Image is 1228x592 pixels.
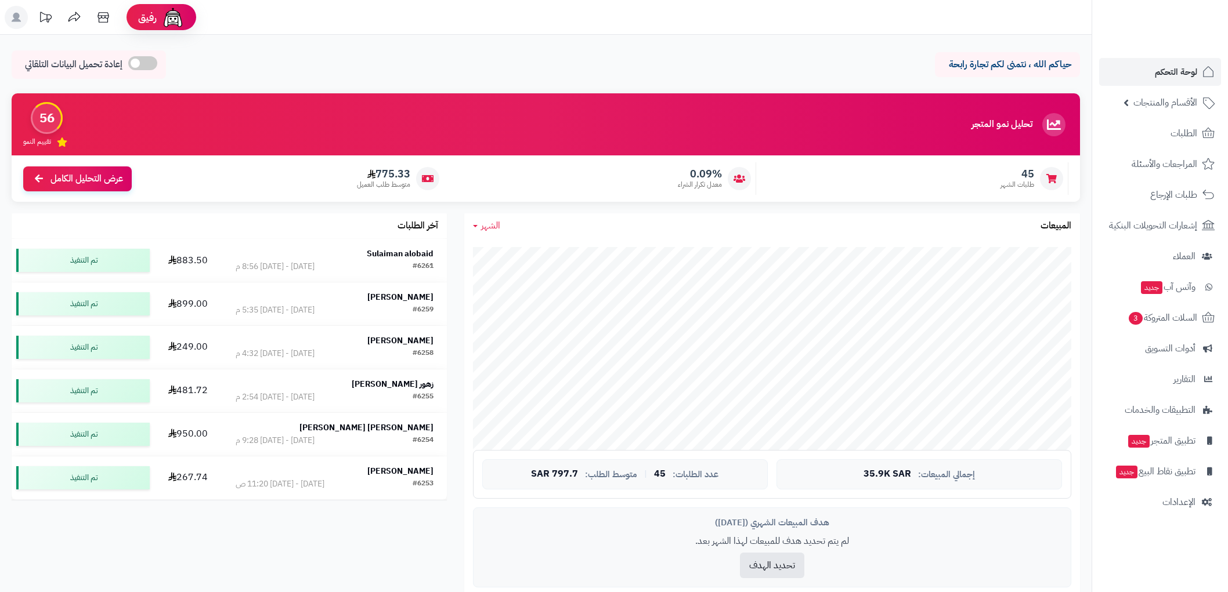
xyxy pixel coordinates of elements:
[1099,212,1221,239] a: إشعارات التحويلات البنكية
[740,553,804,578] button: تحديد الهدف
[481,219,500,233] span: الشهر
[864,469,911,480] span: 35.9K SAR
[1132,156,1197,172] span: المراجعات والأسئلة
[161,6,185,29] img: ai-face.png
[673,470,718,480] span: عدد الطلبات:
[398,221,438,231] h3: آخر الطلبات
[918,470,975,480] span: إجمالي المبيعات:
[1099,488,1221,516] a: الإعدادات
[154,239,222,282] td: 883.50
[1099,119,1221,147] a: الطلبات
[1162,494,1196,510] span: الإعدادات
[299,422,434,434] strong: [PERSON_NAME] [PERSON_NAME]
[1099,242,1221,270] a: العملاء
[1149,31,1217,56] img: logo-2.png
[154,369,222,412] td: 481.72
[1115,463,1196,480] span: تطبيق نقاط البيع
[1129,312,1143,325] span: 3
[1116,466,1137,478] span: جديد
[482,517,1062,529] div: هدف المبيعات الشهري ([DATE])
[367,248,434,260] strong: Sulaiman alobaid
[357,180,410,190] span: متوسط طلب العميل
[654,469,666,480] span: 45
[644,470,647,478] span: |
[1001,168,1034,180] span: 45
[971,119,1032,130] h3: تحليل نمو المتجر
[1099,58,1221,86] a: لوحة التحكم
[1099,273,1221,301] a: وآتس آبجديد
[1150,187,1197,203] span: طلبات الإرجاع
[236,478,324,490] div: [DATE] - [DATE] 11:20 ص
[23,166,132,191] a: عرض التحليل الكامل
[1109,217,1197,234] span: إشعارات التحويلات البنكية
[1099,396,1221,424] a: التطبيقات والخدمات
[1125,402,1196,418] span: التطبيقات والخدمات
[154,326,222,369] td: 249.00
[16,249,150,272] div: تم التنفيذ
[1099,335,1221,362] a: أدوات التسويق
[50,172,123,186] span: عرض التحليل الكامل
[154,456,222,499] td: 267.74
[585,470,637,480] span: متوسط الطلب:
[1171,125,1197,141] span: الطلبات
[357,168,410,180] span: 775.33
[1001,180,1034,190] span: طلبات الشهر
[413,478,434,490] div: #6253
[1173,371,1196,387] span: التقارير
[1099,181,1221,209] a: طلبات الإرجاع
[1155,64,1197,80] span: لوحة التحكم
[1099,365,1221,393] a: التقارير
[678,180,722,190] span: معدل تكرار الشراء
[236,391,315,403] div: [DATE] - [DATE] 2:54 م
[413,261,434,273] div: #6261
[482,535,1062,548] p: لم يتم تحديد هدف للمبيعات لهذا الشهر بعد.
[236,435,315,446] div: [DATE] - [DATE] 9:28 م
[1099,150,1221,178] a: المراجعات والأسئلة
[236,261,315,273] div: [DATE] - [DATE] 8:56 م
[413,391,434,403] div: #6255
[1128,310,1197,326] span: السلات المتروكة
[1141,281,1162,294] span: جديد
[16,336,150,359] div: تم التنفيذ
[236,348,315,359] div: [DATE] - [DATE] 4:32 م
[138,10,157,24] span: رفيق
[16,379,150,402] div: تم التنفيذ
[1099,427,1221,455] a: تطبيق المتجرجديد
[413,304,434,316] div: #6259
[367,291,434,303] strong: [PERSON_NAME]
[16,292,150,315] div: تم التنفيذ
[1099,304,1221,332] a: السلات المتروكة3
[154,282,222,325] td: 899.00
[1127,433,1196,449] span: تطبيق المتجر
[25,58,122,71] span: إعادة تحميل البيانات التلقائي
[1128,435,1150,448] span: جديد
[1133,95,1197,111] span: الأقسام والمنتجات
[413,435,434,446] div: #6254
[1140,279,1196,295] span: وآتس آب
[1173,248,1196,264] span: العملاء
[413,348,434,359] div: #6258
[16,423,150,446] div: تم التنفيذ
[1145,340,1196,357] span: أدوات التسويق
[23,137,51,147] span: تقييم النمو
[944,58,1071,71] p: حياكم الله ، نتمنى لكم تجارة رابحة
[1099,457,1221,485] a: تطبيق نقاط البيعجديد
[473,219,500,233] a: الشهر
[531,469,578,480] span: 797.7 SAR
[352,378,434,390] strong: زهور [PERSON_NAME]
[367,465,434,477] strong: [PERSON_NAME]
[678,168,722,180] span: 0.09%
[16,466,150,489] div: تم التنفيذ
[367,335,434,347] strong: [PERSON_NAME]
[154,413,222,456] td: 950.00
[31,6,60,32] a: تحديثات المنصة
[236,304,315,316] div: [DATE] - [DATE] 5:35 م
[1041,221,1071,231] h3: المبيعات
